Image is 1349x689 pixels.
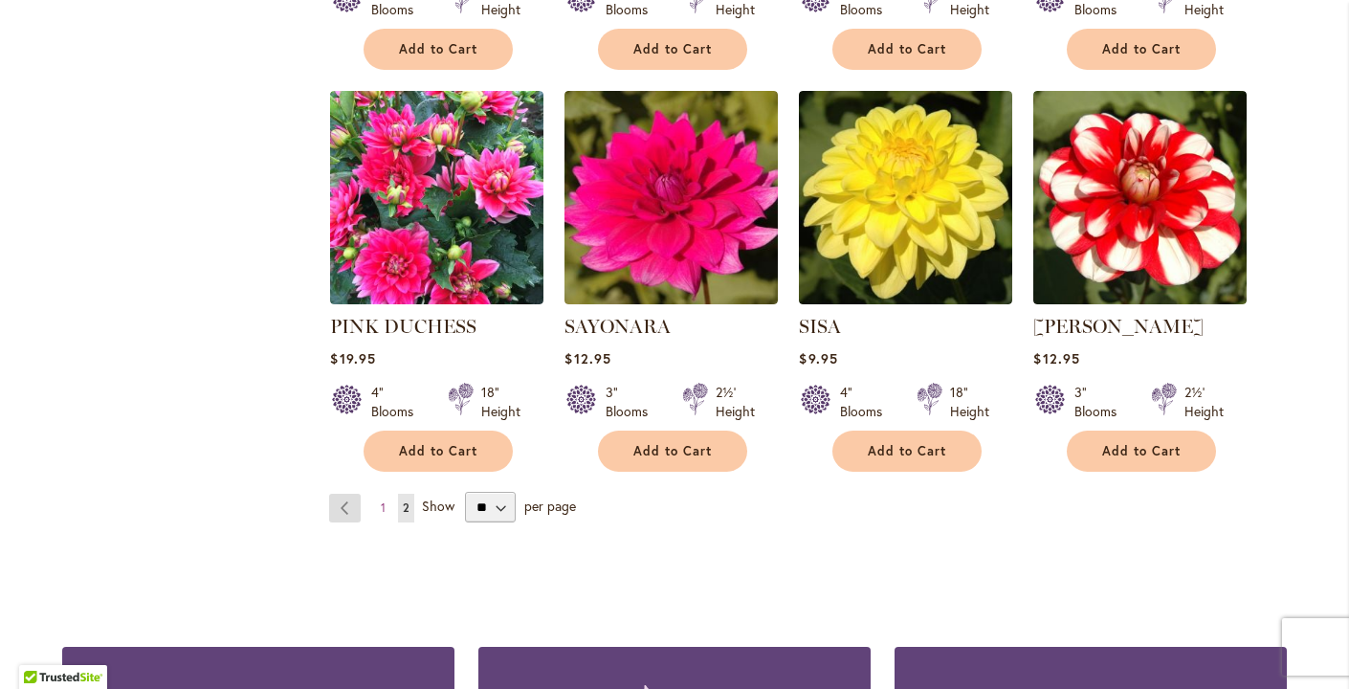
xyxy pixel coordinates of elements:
[1067,431,1216,472] button: Add to Cart
[564,91,778,304] img: SAYONARA
[1033,290,1247,308] a: YORO KOBI
[633,41,712,57] span: Add to Cart
[832,29,982,70] button: Add to Cart
[481,383,520,421] div: 18" Height
[799,91,1012,304] img: SISA
[422,497,454,515] span: Show
[403,500,409,515] span: 2
[832,431,982,472] button: Add to Cart
[799,290,1012,308] a: SISA
[950,383,989,421] div: 18" Height
[330,315,476,338] a: PINK DUCHESS
[868,443,946,459] span: Add to Cart
[633,443,712,459] span: Add to Cart
[1074,383,1128,421] div: 3" Blooms
[1102,41,1181,57] span: Add to Cart
[364,431,513,472] button: Add to Cart
[564,315,671,338] a: SAYONARA
[1102,443,1181,459] span: Add to Cart
[330,349,375,367] span: $19.95
[371,383,425,421] div: 4" Blooms
[330,91,543,304] img: PINK DUCHESS
[868,41,946,57] span: Add to Cart
[1033,91,1247,304] img: YORO KOBI
[598,431,747,472] button: Add to Cart
[598,29,747,70] button: Add to Cart
[1067,29,1216,70] button: Add to Cart
[1033,315,1204,338] a: [PERSON_NAME]
[399,443,477,459] span: Add to Cart
[14,621,68,675] iframe: Launch Accessibility Center
[799,349,837,367] span: $9.95
[1184,383,1224,421] div: 2½' Height
[840,383,894,421] div: 4" Blooms
[606,383,659,421] div: 3" Blooms
[399,41,477,57] span: Add to Cart
[381,500,386,515] span: 1
[376,494,390,522] a: 1
[564,290,778,308] a: SAYONARA
[330,290,543,308] a: PINK DUCHESS
[1033,349,1079,367] span: $12.95
[364,29,513,70] button: Add to Cart
[799,315,841,338] a: SISA
[564,349,610,367] span: $12.95
[716,383,755,421] div: 2½' Height
[524,497,576,515] span: per page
